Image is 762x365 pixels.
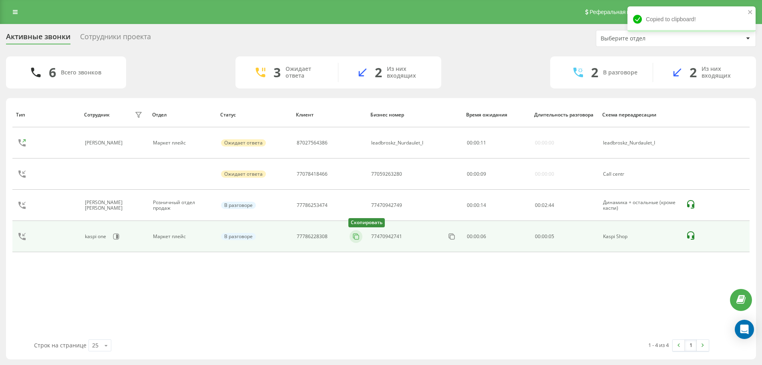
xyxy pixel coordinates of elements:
[603,69,637,76] div: В разговоре
[220,112,288,118] div: Статус
[685,340,697,351] a: 1
[153,200,212,211] div: Розничный отдел продаж
[467,170,472,177] span: 00
[152,112,213,118] div: Отдел
[690,65,697,80] div: 2
[535,203,554,208] div: : :
[297,203,328,208] div: 77786253474
[648,341,669,349] div: 1 - 4 из 4
[221,170,266,178] div: Ожидает ответа
[153,140,212,146] div: Маркет плейс
[34,341,86,349] span: Строк на странице
[6,32,70,45] div: Активные звонки
[61,69,101,76] div: Всего звонков
[474,139,479,146] span: 00
[627,6,756,32] div: Copied to clipboard!
[297,234,328,239] div: 77786228308
[16,112,76,118] div: Тип
[285,66,326,79] div: Ожидает ответа
[467,139,472,146] span: 00
[297,140,328,146] div: 87027564386
[153,234,212,239] div: Маркет плейс
[370,112,458,118] div: Бизнес номер
[297,171,328,177] div: 77078418466
[466,112,527,118] div: Время ожидания
[92,341,99,349] div: 25
[85,140,125,146] div: [PERSON_NAME]
[467,171,486,177] div: : :
[221,202,256,209] div: В разговоре
[481,139,486,146] span: 11
[535,234,554,239] div: : :
[602,112,678,118] div: Схема переадресации
[221,139,266,146] div: Ожидает ответа
[296,112,363,118] div: Клиент
[467,203,526,208] div: 00:00:14
[589,9,655,15] span: Реферальная программа
[221,233,256,240] div: В разговоре
[535,171,554,177] div: 00:00:00
[273,65,281,80] div: 3
[481,170,486,177] span: 09
[474,170,479,177] span: 00
[371,203,402,208] div: 77470942749
[601,35,696,42] div: Выберите отдел
[535,140,554,146] div: 00:00:00
[535,233,541,240] span: 00
[542,202,547,209] span: 02
[375,65,382,80] div: 2
[85,234,108,239] div: kaspi one
[49,65,56,80] div: 6
[603,171,677,177] div: Call centr
[371,234,402,239] div: 77470942741
[387,66,429,79] div: Из них входящих
[348,218,385,227] div: Скопировать
[534,112,595,118] div: Длительность разговора
[603,234,677,239] div: Kaspi Shop
[84,112,110,118] div: Сотрудник
[591,65,598,80] div: 2
[85,200,133,211] div: [PERSON_NAME] [PERSON_NAME]
[748,9,753,16] button: close
[371,140,423,146] div: leadbroskz_Nurdaulet_I
[371,171,402,177] div: 77059263280
[735,320,754,339] div: Open Intercom Messenger
[542,233,547,240] span: 00
[603,140,677,146] div: leadbroskz_Nurdaulet_I
[603,200,677,211] div: Динамика + остальные (кроме каспи)
[702,66,744,79] div: Из них входящих
[80,32,151,45] div: Сотрудники проекта
[535,202,541,209] span: 00
[549,233,554,240] span: 05
[549,202,554,209] span: 44
[467,140,486,146] div: : :
[467,234,526,239] div: 00:00:06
